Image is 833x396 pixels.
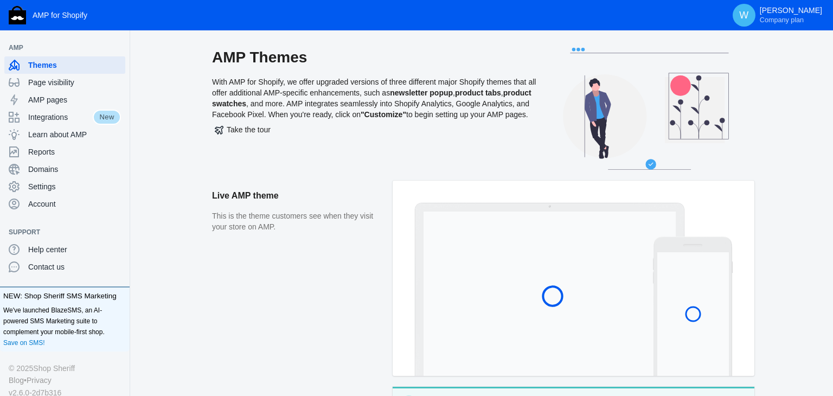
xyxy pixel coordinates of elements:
[9,42,110,53] span: AMP
[28,94,121,105] span: AMP pages
[28,261,121,272] span: Contact us
[212,181,382,211] h2: Live AMP theme
[212,48,537,181] div: With AMP for Shopify, we offer upgraded versions of three different major Shopify themes that all...
[760,16,804,24] span: Company plan
[4,143,125,161] a: Reports
[4,56,125,74] a: Themes
[361,110,406,119] b: "Customize"
[739,10,749,21] span: W
[4,161,125,178] a: Domains
[28,60,121,71] span: Themes
[212,120,273,139] button: Take the tour
[93,110,121,125] span: New
[110,230,127,234] button: Add a sales channel
[4,91,125,108] a: AMP pages
[4,195,125,213] a: Account
[28,181,121,192] span: Settings
[212,88,531,108] b: product swatches
[414,202,685,376] img: Laptop frame
[28,112,93,123] span: Integrations
[33,362,75,374] a: Shop Sheriff
[33,11,87,20] span: AMP for Shopify
[3,337,45,348] a: Save on SMS!
[9,362,121,374] div: © 2025
[4,108,125,126] a: IntegrationsNew
[455,88,501,97] b: product tabs
[4,126,125,143] a: Learn about AMP
[27,374,52,386] a: Privacy
[9,6,26,24] img: Shop Sheriff Logo
[28,199,121,209] span: Account
[28,77,121,88] span: Page visibility
[390,88,453,97] b: newsletter popup
[212,211,382,232] p: This is the theme customers see when they visit your store on AMP.
[28,164,121,175] span: Domains
[110,46,127,50] button: Add a sales channel
[28,146,121,157] span: Reports
[760,6,822,24] p: [PERSON_NAME]
[9,374,121,386] div: •
[28,244,121,255] span: Help center
[4,74,125,91] a: Page visibility
[9,374,24,386] a: Blog
[9,227,110,238] span: Support
[4,258,125,276] a: Contact us
[4,178,125,195] a: Settings
[212,48,537,67] h2: AMP Themes
[28,129,121,140] span: Learn about AMP
[653,237,733,376] img: Mobile frame
[215,125,271,134] span: Take the tour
